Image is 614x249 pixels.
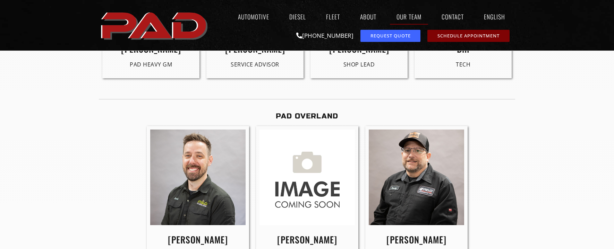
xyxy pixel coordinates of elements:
h3: [PERSON_NAME] [259,234,355,245]
a: Fleet [319,9,347,25]
span: Schedule Appointment [437,34,500,38]
a: Automotive [231,9,276,25]
h3: [PERSON_NAME] [314,43,404,54]
img: The image shows the word "PAD" in bold, red, uppercase letters with a slight shadow effect. [99,7,211,44]
a: schedule repair or service appointment [427,30,510,42]
h3: [PERSON_NAME] [150,234,246,245]
div: Tech [418,60,508,69]
a: Our Team [390,9,428,25]
div: Service Advisor [210,60,300,69]
h3: [PERSON_NAME] [369,234,464,245]
span: Request Quote [370,34,411,38]
nav: Menu [211,9,515,25]
div: PAD Heavy GM [106,60,196,69]
h3: [PERSON_NAME] [106,43,196,54]
a: About [353,9,383,25]
img: A man wearing glasses, a black cap, and a black work uniform with name tag "Randy" and a "CPAD Co... [369,130,464,225]
img: A placeholder graphic with a camera icon and the words “IMAGE COMING SOON” in bold text. [259,130,355,225]
img: A man with short brown hair and a beard smiles at the camera, wearing a black "PAD Overland" shir... [150,130,246,225]
a: English [477,9,515,25]
a: Diesel [283,9,313,25]
a: [PHONE_NUMBER] [296,32,353,39]
div: Shop Lead [314,60,404,69]
h3: Bill [418,43,508,54]
a: Contact [435,9,470,25]
a: pro automotive and diesel home page [99,7,211,44]
a: request a service or repair quote [360,30,420,42]
h3: [PERSON_NAME] [210,43,300,54]
h2: PAD OVERLAND [99,110,515,123]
